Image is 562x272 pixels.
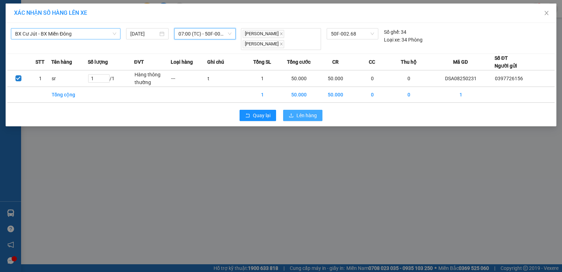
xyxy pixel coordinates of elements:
[178,29,231,39] span: 07:00 (TC) - 50F-002.68
[495,54,517,70] div: Số ĐT Người gửi
[427,70,495,87] td: DSA08250231
[18,11,57,38] strong: CÔNG TY TNHH [GEOGRAPHIC_DATA] 214 QL13 - P.26 - Q.BÌNH THẠNH - TP HCM 1900888606
[495,76,523,81] span: 0397726156
[207,58,224,66] span: Ghi chú
[51,87,88,102] td: Tổng cộng
[240,110,276,121] button: rollbackQuay lại
[280,42,283,46] span: close
[401,58,417,66] span: Thu hộ
[30,70,52,87] td: 1
[207,70,244,87] td: t
[243,40,284,48] span: [PERSON_NAME]
[544,10,549,16] span: close
[244,70,281,87] td: 1
[171,70,207,87] td: ---
[296,112,317,119] span: Lên hàng
[14,10,87,16] span: XÁC NHẬN SỐ HÀNG LÊN XE
[331,29,374,39] span: 50F-002.68
[453,58,468,66] span: Mã GD
[15,29,116,39] span: BX Cư Jút - BX Miền Đông
[134,58,144,66] span: ĐVT
[391,87,427,102] td: 0
[243,30,284,38] span: [PERSON_NAME]
[427,87,495,102] td: 1
[35,58,45,66] span: STT
[88,70,134,87] td: / 1
[67,26,99,32] span: DSA08250231
[134,70,171,87] td: Hàng thông thường
[384,36,400,44] span: Loại xe:
[253,58,271,66] span: Tổng SL
[280,32,283,36] span: close
[384,36,423,44] div: 34 Phòng
[289,113,294,119] span: upload
[354,87,390,102] td: 0
[384,28,400,36] span: Số ghế:
[245,113,250,119] span: rollback
[51,70,88,87] td: sr
[281,87,317,102] td: 50.000
[391,70,427,87] td: 0
[287,58,311,66] span: Tổng cước
[332,58,339,66] span: CR
[354,70,390,87] td: 0
[283,110,322,121] button: uploadLên hàng
[281,70,317,87] td: 50.000
[24,49,42,53] span: PV Đắk Sắk
[51,58,72,66] span: Tên hàng
[253,112,270,119] span: Quay lại
[171,58,193,66] span: Loại hàng
[67,32,99,37] span: 06:17:15 [DATE]
[54,49,65,59] span: Nơi nhận:
[7,49,14,59] span: Nơi gửi:
[369,58,375,66] span: CC
[24,42,81,48] strong: BIÊN NHẬN GỬI HÀNG HOÁ
[537,4,556,23] button: Close
[317,70,354,87] td: 50.000
[130,30,158,38] input: 15/08/2025
[317,87,354,102] td: 50.000
[7,16,16,33] img: logo
[384,28,406,36] div: 34
[71,49,82,53] span: VP 214
[244,87,281,102] td: 1
[88,58,108,66] span: Số lượng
